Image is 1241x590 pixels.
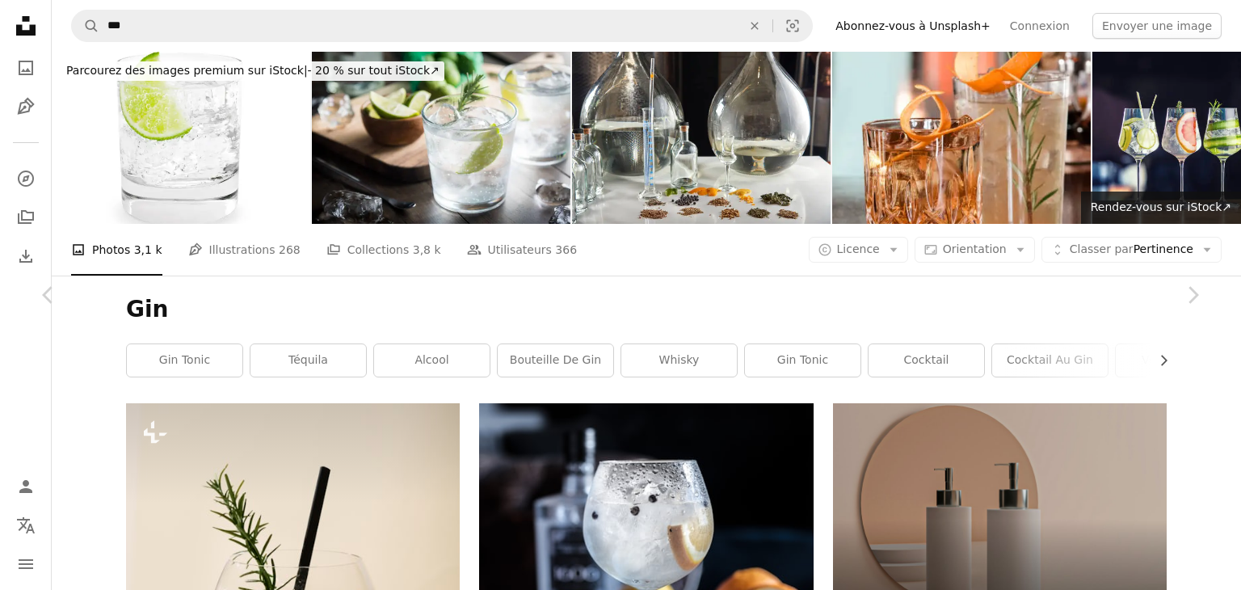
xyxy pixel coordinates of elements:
a: Gin Tonic [745,344,860,377]
img: Cocktails chics sur le comptoir du bar [832,52,1091,224]
span: - 20 % sur tout iStock ↗ [66,64,440,77]
a: Illustrations 268 [188,224,301,276]
a: Rendez-vous sur iStock↗ [1081,192,1241,224]
a: Connexion [1000,13,1079,39]
a: Gin tonic [127,344,242,377]
a: Utilisateurs 366 [467,224,578,276]
a: Suivant [1144,217,1241,373]
a: whisky [621,344,737,377]
span: Orientation [943,242,1007,255]
span: Licence [837,242,880,255]
button: Rechercher sur Unsplash [72,11,99,41]
button: Licence [809,237,908,263]
a: Collections [10,201,42,234]
span: Classer par [1070,242,1134,255]
h1: Gin [126,295,1167,324]
img: Gin Tonic (Gin Tonic) [52,52,310,224]
a: Connexion / S’inscrire [10,470,42,503]
button: Orientation [915,237,1035,263]
span: 366 [555,241,577,259]
a: cocktail [869,344,984,377]
a: alcool [374,344,490,377]
span: 268 [279,241,301,259]
a: Collections 3,8 k [326,224,441,276]
span: Parcourez des images premium sur iStock | [66,64,308,77]
button: Classer parPertinence [1041,237,1222,263]
button: Envoyer une image [1092,13,1222,39]
a: Explorer [10,162,42,195]
a: Bouteille de gin [498,344,613,377]
span: Pertinence [1070,242,1193,258]
a: téquila [250,344,366,377]
img: frais de gin tonique [312,52,570,224]
button: Langue [10,509,42,542]
a: Illustrations [10,91,42,123]
span: Rendez-vous sur iStock ↗ [1091,200,1231,213]
a: Photos [10,52,42,84]
img: Ingrédients de gin [572,52,831,224]
button: Recherche de visuels [773,11,812,41]
form: Rechercher des visuels sur tout le site [71,10,813,42]
a: Gobelet en verre transparent [479,563,813,577]
button: Effacer [737,11,772,41]
a: verre à gin [1116,344,1231,377]
span: 3,8 k [413,241,441,259]
a: Parcourez des images premium sur iStock|- 20 % sur tout iStock↗ [52,52,454,91]
a: Abonnez-vous à Unsplash+ [826,13,1000,39]
a: cocktail au gin [992,344,1108,377]
button: Menu [10,548,42,580]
